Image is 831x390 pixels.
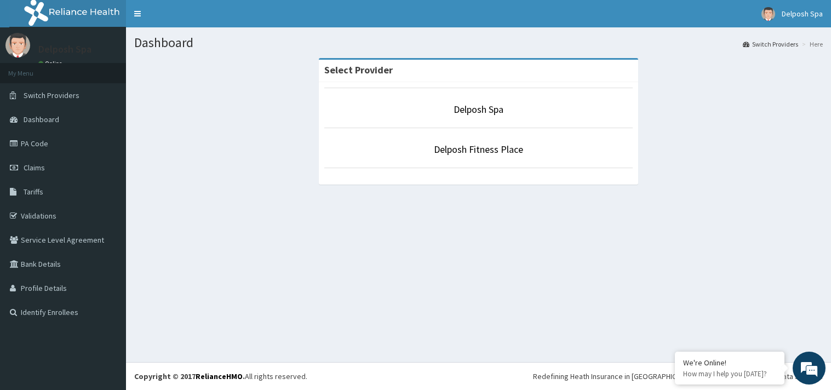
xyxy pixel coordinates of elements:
a: Online [38,60,65,67]
span: Claims [24,163,45,173]
footer: All rights reserved. [126,362,831,390]
a: Delposh Fitness Place [434,143,523,156]
span: Delposh Spa [782,9,823,19]
img: User Image [5,33,30,58]
img: User Image [761,7,775,21]
a: Delposh Spa [454,103,503,116]
span: Switch Providers [24,90,79,100]
a: RelianceHMO [196,371,243,381]
li: Here [799,39,823,49]
p: Delposh Spa [38,44,91,54]
h1: Dashboard [134,36,823,50]
strong: Copyright © 2017 . [134,371,245,381]
div: We're Online! [683,358,776,368]
strong: Select Provider [324,64,393,76]
div: Redefining Heath Insurance in [GEOGRAPHIC_DATA] using Telemedicine and Data Science! [533,371,823,382]
p: How may I help you today? [683,369,776,378]
span: Tariffs [24,187,43,197]
span: Dashboard [24,114,59,124]
a: Switch Providers [743,39,798,49]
